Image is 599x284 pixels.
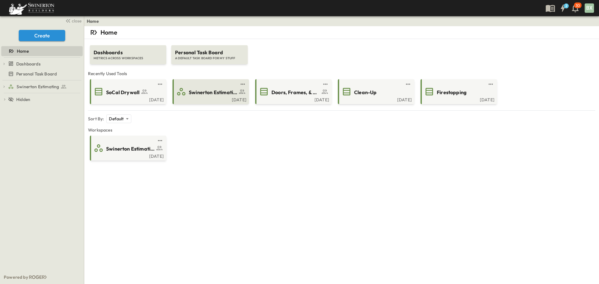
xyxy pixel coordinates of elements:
nav: breadcrumbs [87,18,103,24]
a: Swinerton Estimating [91,143,164,153]
a: DashboardsMETRICS ACROSS WORKSPACES [89,39,167,64]
button: close [63,16,83,25]
button: test [156,80,164,88]
a: Dashboards [8,60,81,68]
button: test [322,80,329,88]
p: 30 [576,3,580,8]
div: Personal Task Boardtest [1,69,83,79]
span: Personal Task Board [16,71,57,77]
a: [DATE] [91,97,164,102]
a: [DATE] [174,97,246,102]
button: 2 [557,2,569,14]
a: Clean-Up [339,87,412,97]
span: Personal Task Board [175,49,244,56]
span: Hidden [16,96,30,103]
span: close [72,18,81,24]
a: [DATE] [422,97,494,102]
p: Default [109,116,124,122]
span: Swinerton Estimating [189,89,237,96]
a: [DATE] [91,153,164,158]
a: [DATE] [256,97,329,102]
button: BX [584,3,595,13]
div: BX [585,3,594,13]
span: SoCal Drywall [106,89,139,96]
button: test [487,80,494,88]
a: Home [1,47,81,55]
span: Dashboards [16,61,41,67]
a: Firestopping [422,87,494,97]
span: Recently Used Tools [88,70,595,77]
a: Home [87,18,99,24]
div: Swinerton Estimatingtest [1,82,83,92]
span: Doors, Frames, & Hardware [271,89,320,96]
span: Workspaces [88,127,595,133]
a: Swinerton Estimating [8,82,81,91]
a: Personal Task Board [1,70,81,78]
span: Swinerton Estimating [17,84,59,90]
p: Sort By: [88,116,104,122]
button: test [156,137,164,144]
a: Doors, Frames, & Hardware [256,87,329,97]
a: Personal Task BoardA DEFAULT TASK BOARD FOR MY STUFF [171,39,248,64]
a: [DATE] [339,97,412,102]
button: Create [19,30,65,41]
button: test [404,80,412,88]
h6: 2 [565,3,567,8]
button: test [239,80,246,88]
div: Default [106,114,131,123]
a: Swinerton Estimating [174,87,246,97]
span: Firestopping [437,89,466,96]
span: A DEFAULT TASK BOARD FOR MY STUFF [175,56,244,60]
span: Home [17,48,29,54]
img: 6c363589ada0b36f064d841b69d3a419a338230e66bb0a533688fa5cc3e9e735.png [7,2,56,15]
a: SoCal Drywall [91,87,164,97]
p: Home [100,28,117,37]
span: Dashboards [94,49,163,56]
span: Clean-Up [354,89,377,96]
span: METRICS ACROSS WORKSPACES [94,56,163,60]
span: Swinerton Estimating [106,145,154,152]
